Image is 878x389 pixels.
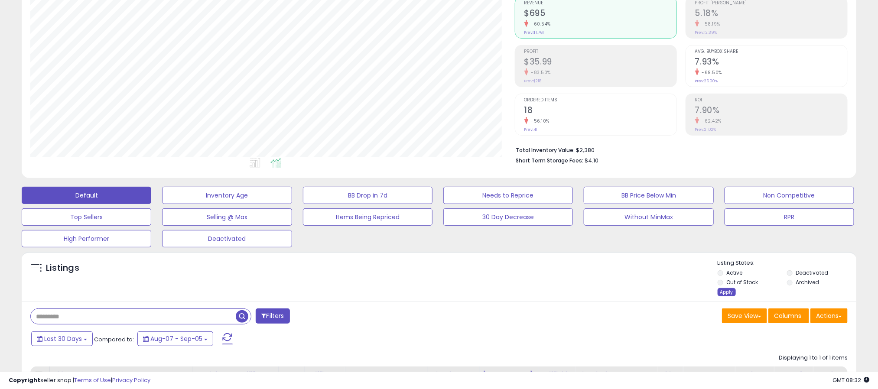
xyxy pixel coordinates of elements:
button: Actions [810,308,848,323]
span: Avg. Buybox Share [695,49,847,54]
strong: Copyright [9,376,40,384]
button: BB Drop in 7d [303,187,432,204]
button: Deactivated [162,230,292,247]
small: Prev: $218 [524,78,542,84]
button: Columns [768,308,809,323]
button: Without MinMax [584,208,713,226]
button: BB Price Below Min [584,187,713,204]
h2: 5.18% [695,8,847,20]
small: -58.19% [699,21,721,27]
a: Privacy Policy [112,376,150,384]
button: RPR [725,208,854,226]
div: seller snap | | [9,376,150,385]
button: Default [22,187,151,204]
small: Prev: 26.00% [695,78,718,84]
button: Aug-07 - Sep-05 [137,331,213,346]
button: Filters [256,308,289,324]
a: Terms of Use [74,376,111,384]
span: Compared to: [94,335,134,344]
label: Archived [796,279,819,286]
div: Displaying 1 to 1 of 1 items [779,354,848,362]
span: Columns [774,311,801,320]
h2: $695 [524,8,676,20]
small: Prev: 21.02% [695,127,716,132]
span: 2025-10-6 08:32 GMT [832,376,869,384]
small: -62.42% [699,118,722,124]
small: -56.10% [528,118,550,124]
h2: $35.99 [524,57,676,68]
span: Aug-07 - Sep-05 [150,334,202,343]
button: Top Sellers [22,208,151,226]
label: Deactivated [796,269,828,276]
li: $2,380 [516,144,841,155]
button: Last 30 Days [31,331,93,346]
b: Total Inventory Value: [516,146,575,154]
button: Non Competitive [725,187,854,204]
small: -69.50% [699,69,722,76]
h2: 7.93% [695,57,847,68]
button: 30 Day Decrease [443,208,573,226]
button: Items Being Repriced [303,208,432,226]
p: Listing States: [718,259,856,267]
div: Apply [718,288,736,296]
b: Short Term Storage Fees: [516,157,584,164]
span: Last 30 Days [44,334,82,343]
span: Revenue [524,1,676,6]
button: Inventory Age [162,187,292,204]
label: Active [727,269,743,276]
span: Ordered Items [524,98,676,103]
span: Profit [PERSON_NAME] [695,1,847,6]
small: -83.50% [528,69,551,76]
small: -60.54% [528,21,551,27]
span: Profit [524,49,676,54]
button: Selling @ Max [162,208,292,226]
button: Needs to Reprice [443,187,573,204]
h2: 7.90% [695,105,847,117]
button: Save View [722,308,767,323]
small: Prev: $1,761 [524,30,544,35]
h5: Listings [46,262,79,274]
button: High Performer [22,230,151,247]
h2: 18 [524,105,676,117]
label: Out of Stock [727,279,758,286]
span: ROI [695,98,847,103]
span: $4.10 [585,156,599,165]
small: Prev: 12.39% [695,30,717,35]
small: Prev: 41 [524,127,538,132]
